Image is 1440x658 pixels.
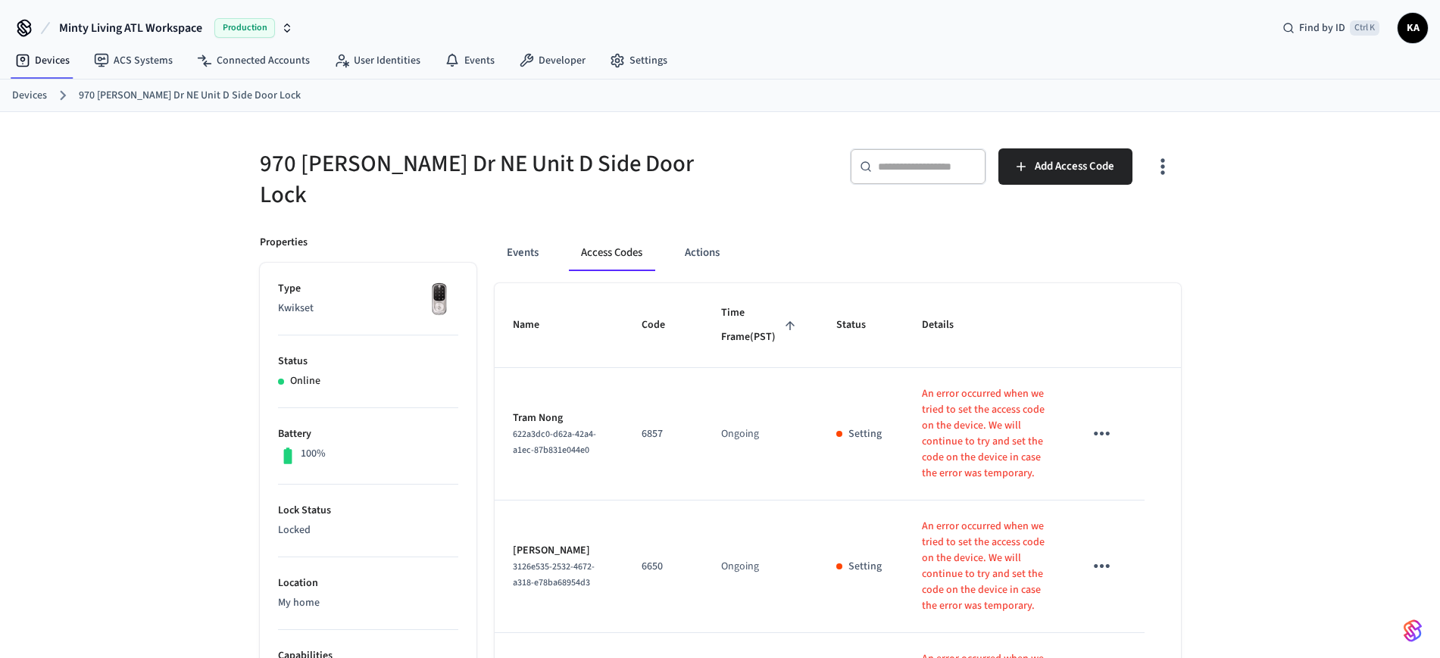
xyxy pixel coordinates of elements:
[278,354,458,370] p: Status
[1299,20,1345,36] span: Find by ID
[642,313,685,337] span: Code
[260,148,711,210] h5: 970 [PERSON_NAME] Dr NE Unit D Side Door Lock
[3,47,82,74] a: Devices
[82,47,185,74] a: ACS Systems
[1404,619,1422,643] img: SeamLogoGradient.69752ec5.svg
[1398,13,1428,43] button: KA
[1399,14,1426,42] span: KA
[278,426,458,442] p: Battery
[322,47,433,74] a: User Identities
[721,301,800,349] span: Time Frame(PST)
[433,47,507,74] a: Events
[214,18,275,38] span: Production
[278,522,458,538] p: Locked
[59,19,202,37] span: Minty Living ATL Workspace
[420,281,458,319] img: Yale Assure Touchscreen Wifi Smart Lock, Satin Nickel, Front
[301,446,326,462] p: 100%
[848,559,882,575] p: Setting
[998,148,1132,185] button: Add Access Code
[1035,157,1114,176] span: Add Access Code
[922,386,1048,482] p: An error occurred when we tried to set the access code on the device. We will continue to try and...
[278,595,458,611] p: My home
[290,373,320,389] p: Online
[836,313,886,337] span: Status
[1270,14,1392,42] div: Find by IDCtrl K
[1350,20,1379,36] span: Ctrl K
[278,503,458,519] p: Lock Status
[79,88,301,104] a: 970 [PERSON_NAME] Dr NE Unit D Side Door Lock
[513,410,606,426] p: Tram Nong
[12,88,47,104] a: Devices
[278,301,458,317] p: Kwikset
[848,426,882,442] p: Setting
[495,235,1181,271] div: ant example
[513,313,559,337] span: Name
[642,426,685,442] p: 6857
[513,560,595,589] span: 3126e535-2532-4672-a318-e78ba68954d3
[598,47,679,74] a: Settings
[569,235,654,271] button: Access Codes
[278,281,458,297] p: Type
[513,428,596,457] span: 622a3dc0-d62a-42a4-a1ec-87b831e044e0
[673,235,732,271] button: Actions
[185,47,322,74] a: Connected Accounts
[278,575,458,591] p: Location
[495,235,551,271] button: Events
[642,559,685,575] p: 6650
[507,47,598,74] a: Developer
[703,368,818,501] td: Ongoing
[703,501,818,633] td: Ongoing
[922,519,1048,614] p: An error occurred when we tried to set the access code on the device. We will continue to try and...
[260,235,308,251] p: Properties
[513,543,606,559] p: [PERSON_NAME]
[922,313,973,337] span: Details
